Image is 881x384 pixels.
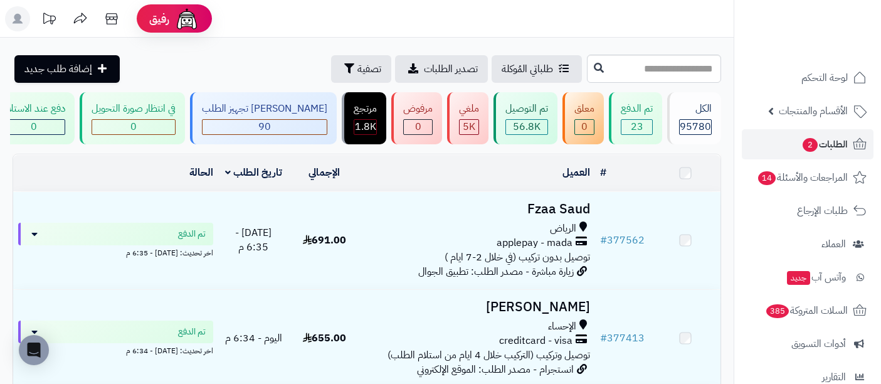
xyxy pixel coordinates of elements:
span: 2 [803,138,818,152]
div: 0 [3,120,65,134]
div: تم التوصيل [505,102,548,116]
a: [PERSON_NAME] تجهيز الطلب 90 [187,92,339,144]
div: [PERSON_NAME] تجهيز الطلب [202,102,327,116]
span: جديد [787,271,810,285]
div: اخر تحديث: [DATE] - 6:34 م [18,343,213,356]
a: الحالة [189,165,213,180]
span: [DATE] - 6:35 م [235,225,272,255]
a: تم الدفع 23 [606,92,665,144]
div: الكل [679,102,712,116]
a: وآتس آبجديد [742,262,873,292]
div: تم الدفع [621,102,653,116]
span: لوحة التحكم [801,69,848,87]
span: تم الدفع [178,228,206,240]
span: 691.00 [303,233,346,248]
a: ملغي 5K [445,92,491,144]
div: دفع عند الاستلام [3,102,65,116]
div: 90 [203,120,327,134]
img: ai-face.png [174,6,199,31]
span: طلبات الإرجاع [797,202,848,220]
div: 56848 [506,120,547,134]
a: لوحة التحكم [742,63,873,93]
span: المراجعات والأسئلة [757,169,848,186]
span: creditcard - visa [499,334,572,348]
span: applepay - mada [497,236,572,250]
span: 56.8K [513,119,541,134]
span: الرياض [550,221,576,236]
a: الإجمالي [309,165,340,180]
span: # [600,233,607,248]
span: إضافة طلب جديد [24,61,92,77]
span: تم الدفع [178,326,206,338]
div: مرفوض [403,102,433,116]
div: مرتجع [354,102,377,116]
a: في انتظار صورة التحويل 0 [77,92,187,144]
span: 655.00 [303,331,346,346]
span: 385 [766,304,789,318]
span: 0 [581,119,588,134]
a: تحديثات المنصة [33,6,65,35]
a: أدوات التسويق [742,329,873,359]
a: معلق 0 [560,92,606,144]
div: 0 [404,120,432,134]
a: إضافة طلب جديد [14,55,120,83]
div: معلق [574,102,594,116]
a: تم التوصيل 56.8K [491,92,560,144]
span: 23 [631,119,643,134]
a: الكل95780 [665,92,724,144]
a: العملاء [742,229,873,259]
a: مرتجع 1.8K [339,92,389,144]
span: السلات المتروكة [765,302,848,319]
span: # [600,331,607,346]
span: طلباتي المُوكلة [502,61,553,77]
div: 1825 [354,120,376,134]
span: الإحساء [548,319,576,334]
a: الطلبات2 [742,129,873,159]
a: العميل [562,165,590,180]
div: 4990 [460,120,478,134]
a: طلبات الإرجاع [742,196,873,226]
span: توصيل وتركيب (التركيب خلال 4 ايام من استلام الطلب) [388,348,590,363]
span: انستجرام - مصدر الطلب: الموقع الإلكتروني [417,362,574,377]
a: تاريخ الطلب [225,165,282,180]
a: طلباتي المُوكلة [492,55,582,83]
span: اليوم - 6:34 م [225,331,282,346]
button: تصفية [331,55,391,83]
a: #377413 [600,331,645,346]
span: توصيل بدون تركيب (في خلال 2-7 ايام ) [445,250,590,265]
div: اخر تحديث: [DATE] - 6:35 م [18,245,213,259]
a: تصدير الطلبات [395,55,488,83]
a: # [600,165,606,180]
h3: Fzaa Saud [365,202,591,216]
div: Open Intercom Messenger [19,335,49,365]
span: 1.8K [355,119,376,134]
span: تصدير الطلبات [424,61,478,77]
div: ملغي [459,102,479,116]
span: أدوات التسويق [791,335,846,353]
h3: [PERSON_NAME] [365,300,591,314]
span: 5K [463,119,475,134]
a: #377562 [600,233,645,248]
span: الأقسام والمنتجات [779,102,848,120]
div: في انتظار صورة التحويل [92,102,176,116]
a: مرفوض 0 [389,92,445,144]
span: 0 [130,119,137,134]
div: 23 [621,120,652,134]
span: وآتس آب [786,269,846,286]
span: تصفية [357,61,381,77]
div: 0 [575,120,594,134]
a: السلات المتروكة385 [742,296,873,326]
span: 0 [415,119,421,134]
span: 14 [758,171,776,185]
span: 0 [31,119,37,134]
span: زيارة مباشرة - مصدر الطلب: تطبيق الجوال [418,264,574,279]
span: العملاء [821,235,846,253]
a: المراجعات والأسئلة14 [742,163,873,193]
span: 95780 [680,119,711,134]
span: 90 [258,119,271,134]
div: 0 [92,120,175,134]
span: الطلبات [801,136,848,153]
span: رفيق [149,11,169,26]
